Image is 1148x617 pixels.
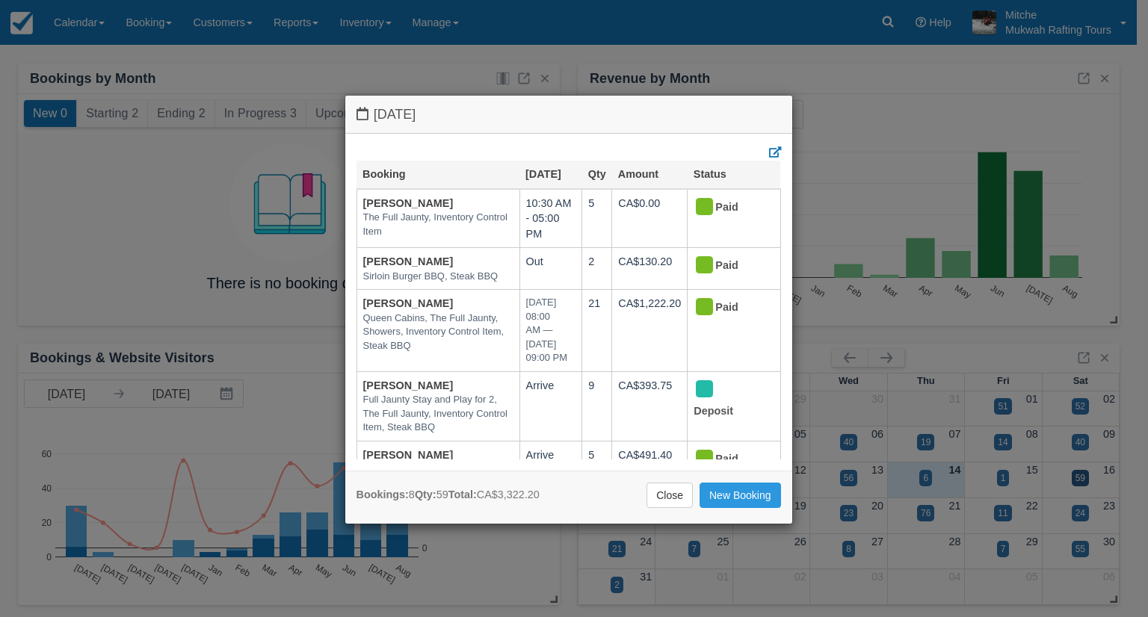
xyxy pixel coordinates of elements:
a: Amount [618,168,658,180]
td: CA$393.75 [612,371,688,441]
td: Arrive [519,441,582,497]
td: 9 [582,371,612,441]
td: 5 [582,441,612,497]
div: Paid [694,196,761,220]
a: [PERSON_NAME] [363,197,454,209]
em: The Full Jaunty, Inventory Control Item [363,211,513,238]
strong: Total: [448,489,477,500]
a: Qty [588,168,606,180]
strong: Qty: [415,489,436,500]
td: CA$0.00 [612,189,688,248]
div: Paid [694,447,761,471]
em: Full Jaunty Stay and Play for 2, The Full Jaunty, Inventory Control Item, Steak BBQ [363,393,513,435]
div: Deposit [694,378,761,424]
td: Arrive [519,371,582,441]
div: 8 59 CA$3,322.20 [357,487,540,503]
em: Sirloin Burger BBQ, Steak BBQ [363,270,513,284]
a: [PERSON_NAME] [363,449,454,461]
td: 21 [582,290,612,372]
td: 5 [582,189,612,248]
td: 10:30 AM - 05:00 PM [519,189,582,248]
a: Booking [362,168,406,180]
strong: Bookings: [357,489,409,500]
em: Queen Cabins, The Full Jaunty, Showers, Inventory Control Item, Steak BBQ [363,311,513,353]
div: Paid [694,296,761,320]
a: New Booking [700,483,781,508]
td: CA$1,222.20 [612,290,688,372]
td: CA$130.20 [612,248,688,290]
td: 2 [582,248,612,290]
div: Paid [694,254,761,278]
a: [PERSON_NAME] [363,379,454,391]
td: CA$491.40 [612,441,688,497]
td: Out [519,248,582,290]
a: Status [694,168,726,180]
em: [DATE] 08:00 AM — [DATE] 09:00 PM [526,296,576,365]
a: Close [646,483,693,508]
a: [PERSON_NAME] [363,255,454,267]
h4: [DATE] [357,107,781,123]
a: [DATE] [525,168,561,180]
a: [PERSON_NAME] [363,297,454,309]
